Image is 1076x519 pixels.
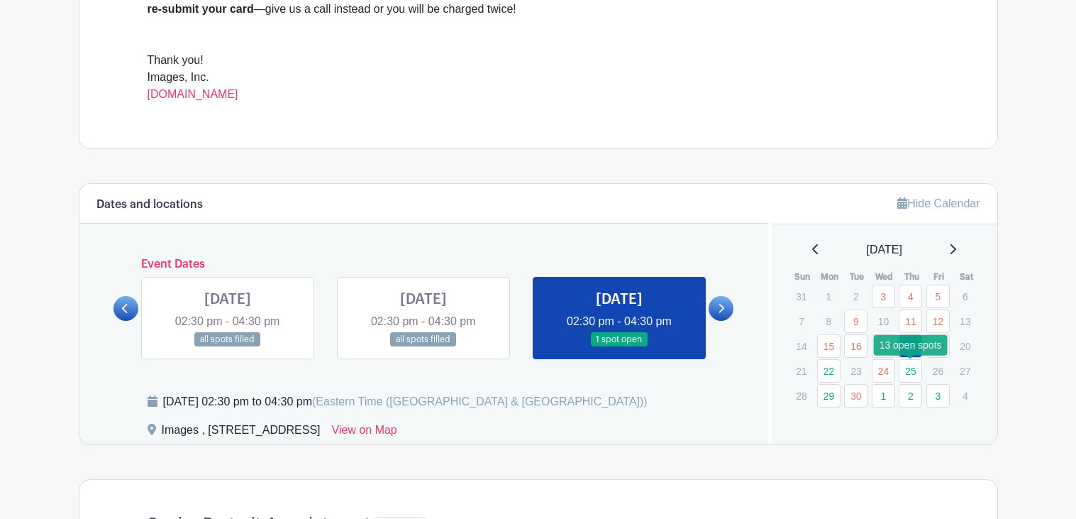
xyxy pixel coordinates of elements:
p: 14 [789,335,813,357]
th: Sun [789,270,816,284]
p: 28 [789,385,813,407]
th: Thu [898,270,926,284]
a: 12 [926,310,950,333]
a: 16 [844,334,867,358]
a: 24 [872,359,895,383]
a: 11 [899,310,922,333]
p: 21 [789,360,813,382]
div: Thank you! [148,52,929,69]
a: 4 [899,285,922,308]
p: 31 [789,285,813,307]
th: Sat [953,270,980,284]
span: (Eastern Time ([GEOGRAPHIC_DATA] & [GEOGRAPHIC_DATA])) [312,395,648,408]
a: 2 [899,384,922,408]
a: 3 [926,384,950,408]
p: 1 [817,285,841,307]
h6: Dates and locations [96,198,203,212]
div: [DATE] 02:30 pm to 04:30 pm [163,393,648,410]
a: 29 [817,384,841,408]
h6: Event Dates [138,258,709,271]
p: 13 [953,310,977,332]
p: 8 [817,310,841,332]
a: 3 [872,285,895,308]
p: 4 [953,385,977,407]
th: Tue [843,270,871,284]
a: 9 [844,310,867,333]
th: Wed [871,270,899,284]
a: [DOMAIN_NAME] [148,88,238,100]
a: 22 [817,359,841,383]
a: 30 [844,384,867,408]
th: Mon [816,270,844,284]
p: 6 [953,285,977,307]
span: [DATE] [867,241,902,258]
p: 23 [844,360,867,382]
a: View on Map [332,422,397,444]
a: 1 [872,384,895,408]
th: Fri [926,270,953,284]
a: 17 [872,334,895,358]
p: 10 [872,310,895,332]
div: 13 open spots [874,334,948,355]
a: 15 [817,334,841,358]
p: 27 [953,360,977,382]
div: Images, Inc. [148,69,929,103]
a: Hide Calendar [897,197,980,209]
div: Images , [STREET_ADDRESS] [162,422,321,444]
p: 26 [926,360,950,382]
p: 20 [953,335,977,357]
a: 5 [926,285,950,308]
a: 25 [899,359,922,383]
p: 7 [789,310,813,332]
p: 2 [844,285,867,307]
